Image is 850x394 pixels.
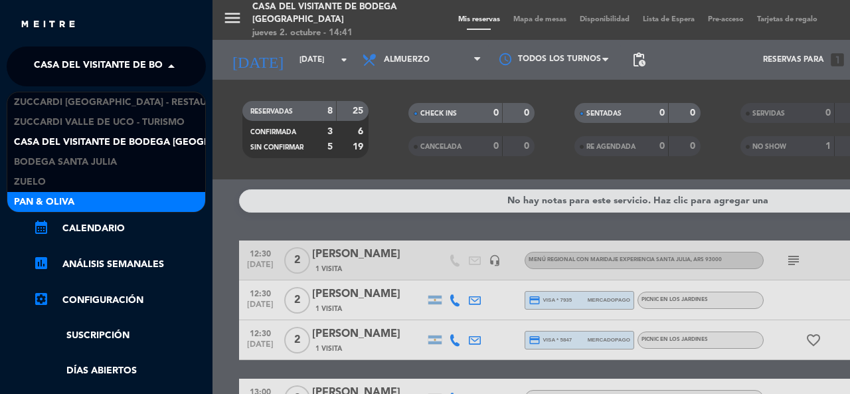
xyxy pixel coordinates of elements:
a: Suscripción [33,328,206,344]
i: assessment [33,255,49,271]
span: Zuccardi [GEOGRAPHIC_DATA] - Restaurant [GEOGRAPHIC_DATA] [14,95,333,110]
span: Casa del Visitante de Bodega [GEOGRAPHIC_DATA] [14,135,271,150]
span: Zuccardi Valle de Uco - Turismo [14,115,185,130]
span: Bodega Santa Julia [14,155,117,170]
a: Días abiertos [33,363,206,379]
a: assessmentANÁLISIS SEMANALES [33,256,206,272]
a: Configuración [33,292,206,308]
span: Zuelo [14,175,46,190]
i: calendar_month [33,219,49,235]
a: calendar_monthCalendario [33,221,206,237]
i: settings_applications [33,291,49,307]
span: Casa del Visitante de Bodega [GEOGRAPHIC_DATA] [34,52,291,80]
span: Pan & Oliva [14,195,74,210]
img: MEITRE [20,20,76,30]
